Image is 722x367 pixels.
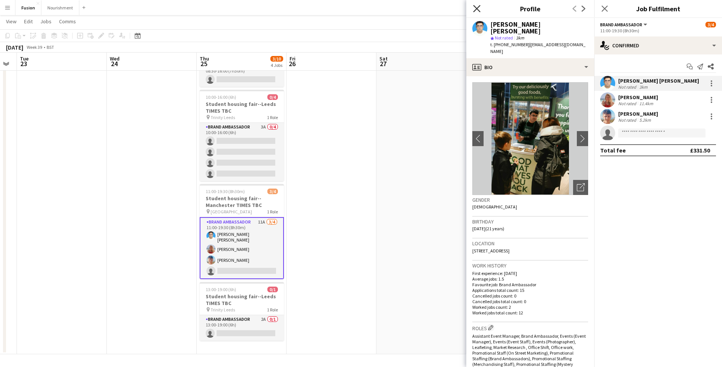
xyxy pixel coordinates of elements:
[40,18,52,25] span: Jobs
[472,299,588,304] p: Cancelled jobs total count: 0
[200,315,284,341] app-card-role: Brand Ambassador2A0/113:00-19:00 (6h)
[267,287,278,292] span: 0/1
[594,4,722,14] h3: Job Fulfilment
[490,42,529,47] span: t. [PHONE_NUMBER]
[47,44,54,50] div: BST
[6,44,23,51] div: [DATE]
[21,17,36,26] a: Edit
[594,36,722,54] div: Confirmed
[288,59,296,68] span: 26
[267,307,278,313] span: 1 Role
[271,62,283,68] div: 4 Jobs
[378,59,388,68] span: 27
[211,209,252,214] span: [GEOGRAPHIC_DATA]
[200,101,284,114] h3: Student housing fair--Leeds TIMES TBC
[211,307,235,313] span: Trinity Leeds
[495,35,513,41] span: Not rated
[199,59,209,68] span: 25
[109,59,120,68] span: 24
[200,90,284,181] app-job-card: 10:00-16:00 (6h)0/4Student housing fair--Leeds TIMES TBC Trinity Leeds1 RoleBrand Ambassador3A0/4...
[6,18,17,25] span: View
[267,189,278,194] span: 3/4
[618,94,658,101] div: [PERSON_NAME]
[37,17,55,26] a: Jobs
[270,56,283,62] span: 3/10
[3,17,20,26] a: View
[705,22,716,27] span: 3/4
[472,240,588,247] h3: Location
[200,123,284,181] app-card-role: Brand Ambassador3A0/410:00-16:00 (6h)
[472,218,588,225] h3: Birthday
[466,58,594,76] div: Bio
[472,82,588,195] img: Crew avatar or photo
[618,110,658,117] div: [PERSON_NAME]
[514,35,526,41] span: 3km
[24,18,33,25] span: Edit
[618,84,638,90] div: Not rated
[490,42,585,54] span: | [EMAIL_ADDRESS][DOMAIN_NAME]
[466,4,594,14] h3: Profile
[200,217,284,279] app-card-role: Brand Ambassador11A3/411:00-19:30 (8h30m)[PERSON_NAME] [PERSON_NAME][PERSON_NAME][PERSON_NAME]
[600,146,626,154] div: Total fee
[206,94,236,100] span: 10:00-16:00 (6h)
[472,304,588,310] p: Worked jobs count: 2
[618,101,638,106] div: Not rated
[267,209,278,214] span: 1 Role
[267,94,278,100] span: 0/4
[600,28,716,33] div: 11:00-19:30 (8h30m)
[379,55,388,62] span: Sat
[59,18,76,25] span: Comms
[472,262,588,269] h3: Work history
[41,0,79,15] button: Nourishment
[267,115,278,120] span: 1 Role
[200,184,284,279] app-job-card: 11:00-19:30 (8h30m)3/4Student housing fair--Manchester TIMES TBC [GEOGRAPHIC_DATA]1 RoleBrand Amb...
[200,293,284,307] h3: Student housing fair--Leeds TIMES TBC
[200,61,284,87] app-card-role: Events (Event Manager)6A0/108:30-16:00 (7h30m)
[211,115,235,120] span: Trinity Leeds
[618,77,699,84] div: [PERSON_NAME] [PERSON_NAME]
[472,310,588,316] p: Worked jobs total count: 12
[56,17,79,26] a: Comms
[110,55,120,62] span: Wed
[573,180,588,195] div: Open photos pop-in
[638,84,649,90] div: 3km
[472,276,588,282] p: Average jobs: 1.5
[472,226,504,231] span: [DATE] (21 years)
[290,55,296,62] span: Fri
[618,117,638,123] div: Not rated
[690,146,710,154] div: £331.50
[600,22,642,27] span: Brand Ambassador
[472,248,510,254] span: [STREET_ADDRESS]
[472,270,588,276] p: First experience: [DATE]
[200,55,209,62] span: Thu
[15,0,41,15] button: Fusion
[472,324,588,332] h3: Roles
[600,22,648,27] button: Brand Ambassador
[20,55,29,62] span: Tue
[25,44,44,50] span: Week 39
[206,287,236,292] span: 13:00-19:00 (6h)
[472,282,588,287] p: Favourite job: Brand Ambassador
[490,21,588,35] div: [PERSON_NAME] [PERSON_NAME]
[200,282,284,341] app-job-card: 13:00-19:00 (6h)0/1Student housing fair--Leeds TIMES TBC Trinity Leeds1 RoleBrand Ambassador2A0/1...
[472,196,588,203] h3: Gender
[19,59,29,68] span: 23
[638,101,655,106] div: 11.4km
[200,195,284,208] h3: Student housing fair--Manchester TIMES TBC
[206,189,245,194] span: 11:00-19:30 (8h30m)
[638,117,652,123] div: 5.2km
[472,287,588,293] p: Applications total count: 15
[472,204,517,210] span: [DEMOGRAPHIC_DATA]
[472,293,588,299] p: Cancelled jobs count: 0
